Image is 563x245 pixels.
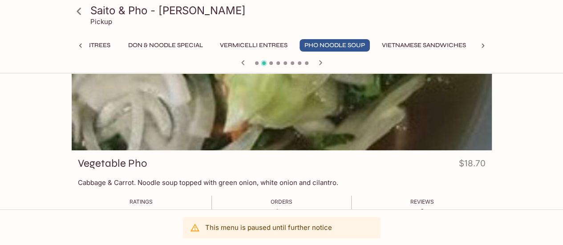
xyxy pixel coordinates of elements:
[90,4,488,17] h3: Saito & Pho - [PERSON_NAME]
[459,157,486,174] h4: $18.70
[377,39,471,52] button: Vietnamese Sandwiches
[410,198,434,205] span: Reviews
[130,207,153,216] p: -
[130,198,153,205] span: Ratings
[215,39,292,52] button: Vermicelli Entrees
[284,208,291,217] span: 13
[300,39,370,52] button: Pho Noodle Soup
[271,198,292,205] span: Orders
[410,207,434,216] p: 0
[78,178,486,187] p: Cabbage & Carrot. Noodle soup topped with green onion, white onion and cilantro.
[90,17,112,26] p: Pickup
[78,157,147,170] h3: Vegetable Pho
[205,223,332,232] p: This menu is paused until further notice
[72,32,492,150] div: Vegetable Pho
[123,39,208,52] button: Don & Noodle Special
[76,39,116,52] button: Entrees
